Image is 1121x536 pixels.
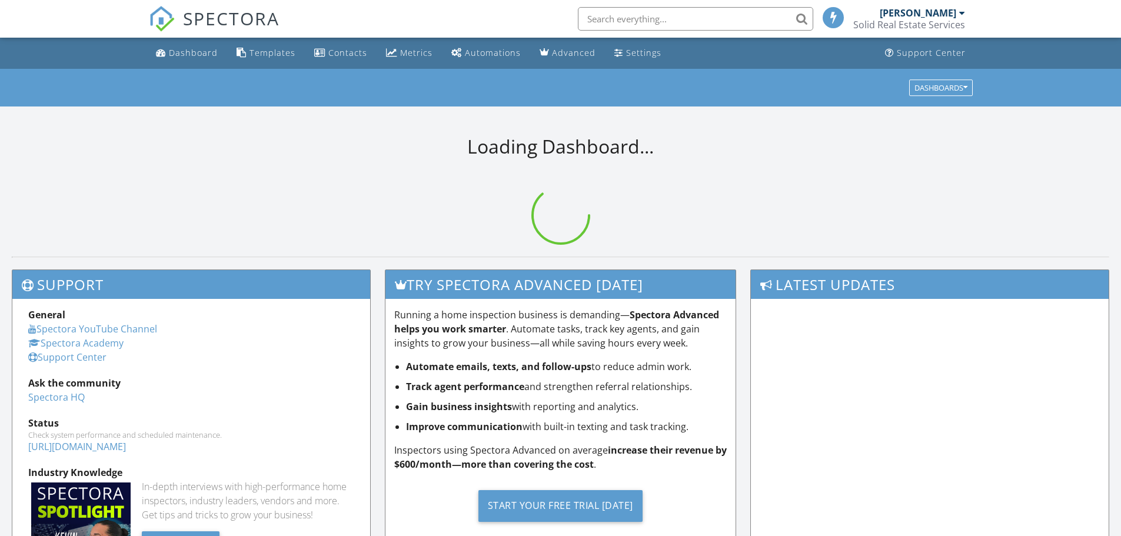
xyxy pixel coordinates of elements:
div: Start Your Free Trial [DATE] [478,490,643,522]
a: Spectora YouTube Channel [28,322,157,335]
strong: Track agent performance [406,380,524,393]
a: SPECTORA [149,16,280,41]
h3: Support [12,270,370,299]
div: Settings [626,47,661,58]
a: Advanced [535,42,600,64]
strong: Gain business insights [406,400,512,413]
a: Metrics [381,42,437,64]
p: Inspectors using Spectora Advanced on average . [394,443,727,471]
div: Automations [465,47,521,58]
div: Industry Knowledge [28,465,354,480]
a: Dashboard [151,42,222,64]
li: and strengthen referral relationships. [406,379,727,394]
li: with built-in texting and task tracking. [406,420,727,434]
li: to reduce admin work. [406,359,727,374]
p: Running a home inspection business is demanding— . Automate tasks, track key agents, and gain ins... [394,308,727,350]
div: Dashboards [914,84,967,92]
strong: Automate emails, texts, and follow-ups [406,360,591,373]
div: Check system performance and scheduled maintenance. [28,430,354,440]
strong: Improve communication [406,420,523,433]
button: Dashboards [909,79,973,96]
div: [PERSON_NAME] [880,7,956,19]
div: Ask the community [28,376,354,390]
div: Advanced [552,47,596,58]
strong: increase their revenue by $600/month—more than covering the cost [394,444,727,471]
input: Search everything... [578,7,813,31]
a: Start Your Free Trial [DATE] [394,481,727,531]
a: Contacts [310,42,372,64]
h3: Latest Updates [751,270,1109,299]
h3: Try spectora advanced [DATE] [385,270,736,299]
div: Contacts [328,47,367,58]
a: Spectora HQ [28,391,85,404]
div: Support Center [897,47,966,58]
a: Automations (Basic) [447,42,525,64]
a: Settings [610,42,666,64]
img: The Best Home Inspection Software - Spectora [149,6,175,32]
a: [URL][DOMAIN_NAME] [28,440,126,453]
div: Templates [250,47,295,58]
div: In-depth interviews with high-performance home inspectors, industry leaders, vendors and more. Ge... [142,480,354,522]
strong: Spectora Advanced helps you work smarter [394,308,719,335]
a: Support Center [880,42,970,64]
a: Spectora Academy [28,337,124,349]
div: Metrics [400,47,433,58]
div: Status [28,416,354,430]
li: with reporting and analytics. [406,399,727,414]
div: Dashboard [169,47,218,58]
div: Solid Real Estate Services [853,19,965,31]
strong: General [28,308,65,321]
a: Templates [232,42,300,64]
a: Support Center [28,351,107,364]
span: SPECTORA [183,6,280,31]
